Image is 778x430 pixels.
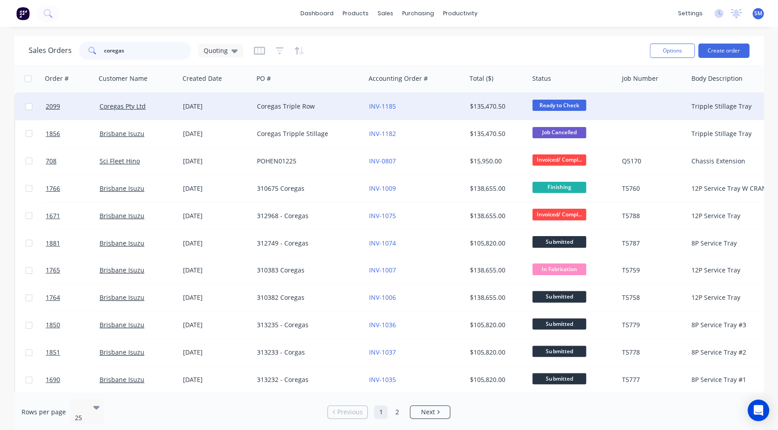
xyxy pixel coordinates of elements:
span: 1881 [46,239,60,248]
a: 1765 [46,257,100,284]
img: Factory [16,7,30,20]
a: INV-1009 [369,184,396,193]
div: 8P Service Tray #2 [691,348,772,357]
div: sales [373,7,398,20]
div: [DATE] [183,129,250,138]
span: 1766 [46,184,60,193]
button: Options [650,44,695,58]
span: 2099 [46,102,60,111]
div: T5787 [622,239,681,248]
div: 312968 - Coregas [257,211,356,220]
span: Submitted [532,346,586,357]
span: Invoiced/ Compl... [532,209,586,220]
div: 313235 - Coregas [257,320,356,329]
a: Brisbane Isuzu [100,293,144,302]
a: Sci Fleet Hino [100,157,140,165]
div: $135,470.50 [470,129,522,138]
a: INV-0807 [369,157,396,165]
div: Status [532,74,551,83]
a: INV-1035 [369,375,396,384]
span: Submitted [532,291,586,302]
div: 12P Service Tray [691,211,772,220]
a: 1851 [46,339,100,366]
a: 1766 [46,175,100,202]
div: [DATE] [183,375,250,384]
div: 313233 - Corgas [257,348,356,357]
div: $105,820.00 [470,348,522,357]
div: $138,655.00 [470,184,522,193]
div: Created Date [183,74,222,83]
ul: Pagination [324,405,454,419]
span: 1851 [46,348,60,357]
a: Brisbane Isuzu [100,239,144,247]
a: 1671 [46,202,100,229]
div: PO # [256,74,271,83]
div: 25 [75,413,86,422]
a: INV-1006 [369,293,396,302]
span: Quoting [204,46,228,55]
span: Invoiced/ Compl... [532,154,586,166]
div: $138,655.00 [470,293,522,302]
span: 1764 [46,293,60,302]
div: T5779 [622,320,681,329]
span: SM [754,9,762,18]
div: 8P Service Tray #1 [691,375,772,384]
h1: Sales Orders [29,46,72,55]
div: Coregas Triple Row [257,102,356,111]
div: 12P Service Tray [691,266,772,275]
div: settings [674,7,707,20]
div: [DATE] [183,293,250,302]
div: 310675 Coregas [257,184,356,193]
span: Ready to Check [532,100,586,111]
div: Body Description [691,74,743,83]
div: $15,950.00 [470,157,522,166]
a: INV-1036 [369,320,396,329]
a: 708 [46,148,100,175]
div: $105,820.00 [470,320,522,329]
div: [DATE] [183,320,250,329]
div: Tripple Stillage Tray [691,129,772,138]
div: Job Number [622,74,658,83]
div: Chassis Extension [691,157,772,166]
a: Next page [410,408,450,417]
div: [DATE] [183,348,250,357]
a: INV-1074 [369,239,396,247]
div: 310383 Coregas [257,266,356,275]
a: INV-1185 [369,102,396,110]
div: [DATE] [183,102,250,111]
a: 1881 [46,230,100,257]
div: T5759 [622,266,681,275]
div: 12P Service Tray [691,293,772,302]
div: T5778 [622,348,681,357]
a: 1850 [46,312,100,338]
span: 1765 [46,266,60,275]
a: INV-1075 [369,211,396,220]
div: T5760 [622,184,681,193]
a: Brisbane Isuzu [100,320,144,329]
div: productivity [439,7,482,20]
span: Submitted [532,373,586,384]
a: 1764 [46,284,100,311]
div: [DATE] [183,157,250,166]
span: 1850 [46,320,60,329]
div: $138,655.00 [470,266,522,275]
div: Order # [45,74,69,83]
span: Submitted [532,236,586,247]
div: [DATE] [183,184,250,193]
span: 708 [46,157,57,166]
div: 8P Service Tray [691,239,772,248]
button: Create order [698,44,749,58]
div: Coregas Tripple Stillage [257,129,356,138]
div: Customer Name [99,74,148,83]
div: T5788 [622,211,681,220]
input: Search... [104,42,191,60]
a: Brisbane Isuzu [100,375,144,384]
span: 1856 [46,129,60,138]
span: 1671 [46,211,60,220]
div: products [338,7,373,20]
div: [DATE] [183,211,250,220]
a: 1856 [46,120,100,147]
span: Previous [337,408,363,417]
div: 313232 - Coregas [257,375,356,384]
span: Finishing [532,182,586,193]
